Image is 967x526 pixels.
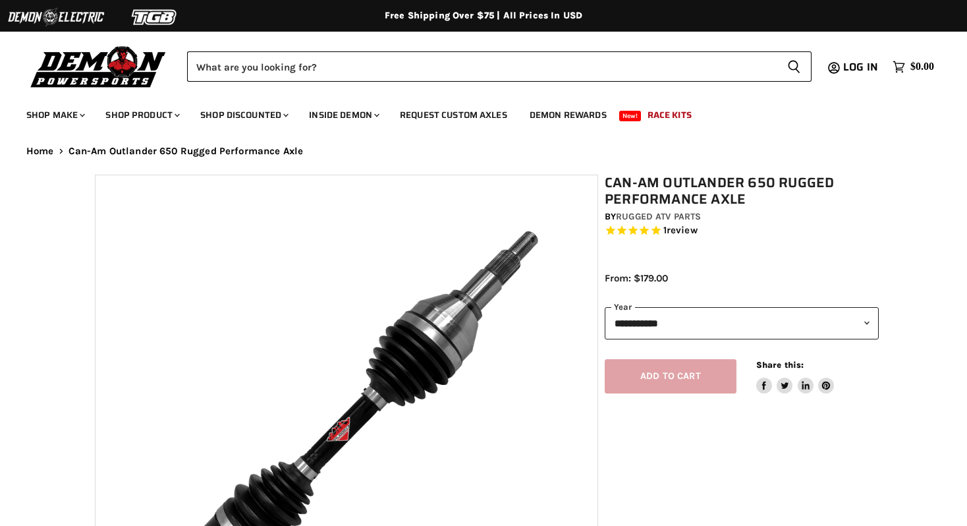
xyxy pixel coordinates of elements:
span: 1 reviews [663,225,698,237]
span: review [667,225,698,237]
span: Share this: [756,360,804,370]
span: $0.00 [910,61,934,73]
ul: Main menu [16,96,931,129]
a: Demon Rewards [520,102,617,129]
a: Log in [837,61,886,73]
a: $0.00 [886,57,941,76]
aside: Share this: [756,359,835,394]
a: Inside Demon [299,102,387,129]
img: Demon Powersports [26,43,171,90]
span: Log in [843,59,878,75]
a: Shop Product [96,102,188,129]
select: year [605,307,879,339]
a: Rugged ATV Parts [616,211,701,222]
a: Race Kits [638,102,702,129]
span: Can-Am Outlander 650 Rugged Performance Axle [69,146,304,157]
span: New! [619,111,642,121]
img: Demon Electric Logo 2 [7,5,105,30]
a: Home [26,146,54,157]
span: From: $179.00 [605,272,668,284]
h1: Can-Am Outlander 650 Rugged Performance Axle [605,175,879,208]
input: Search [187,51,777,82]
img: TGB Logo 2 [105,5,204,30]
a: Shop Make [16,102,93,129]
form: Product [187,51,812,82]
div: by [605,210,879,224]
a: Request Custom Axles [390,102,517,129]
span: Rated 5.0 out of 5 stars 1 reviews [605,224,879,238]
button: Search [777,51,812,82]
a: Shop Discounted [190,102,296,129]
